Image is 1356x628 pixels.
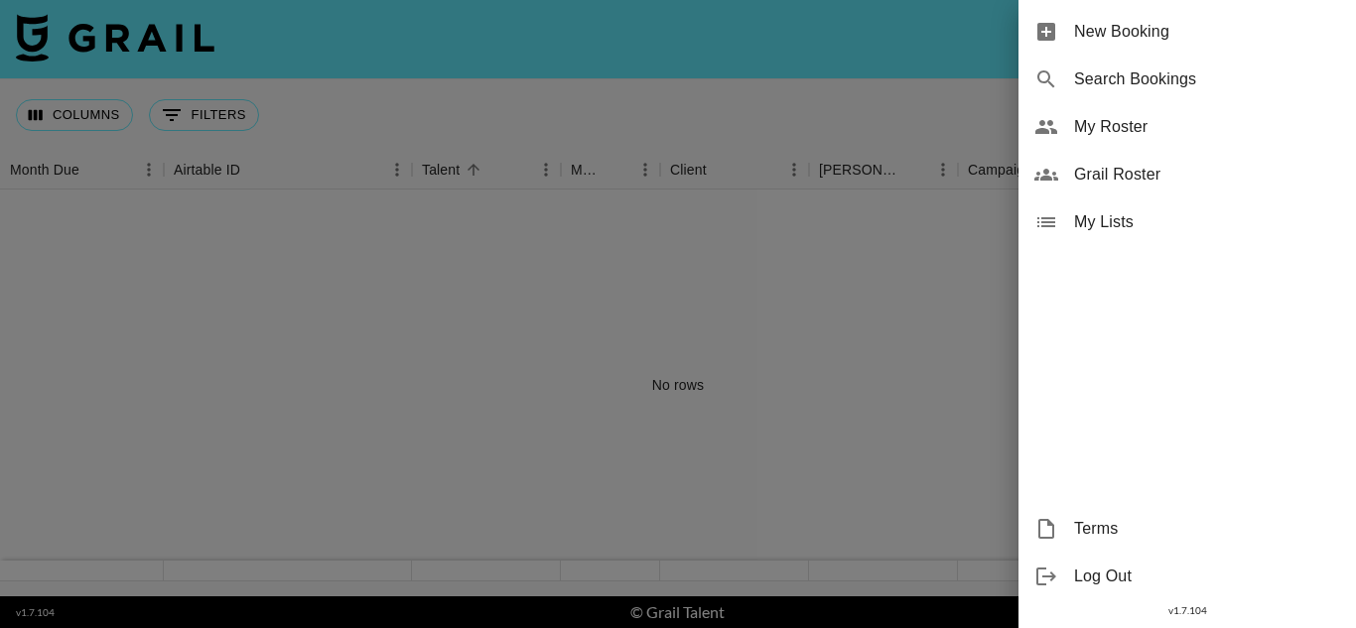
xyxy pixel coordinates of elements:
div: Terms [1018,505,1356,553]
span: My Roster [1074,115,1340,139]
span: My Lists [1074,210,1340,234]
div: My Roster [1018,103,1356,151]
span: New Booking [1074,20,1340,44]
span: Search Bookings [1074,67,1340,91]
div: v 1.7.104 [1018,600,1356,621]
div: Log Out [1018,553,1356,600]
span: Terms [1074,517,1340,541]
span: Grail Roster [1074,163,1340,187]
span: Log Out [1074,565,1340,588]
div: My Lists [1018,198,1356,246]
div: New Booking [1018,8,1356,56]
div: Search Bookings [1018,56,1356,103]
div: Grail Roster [1018,151,1356,198]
